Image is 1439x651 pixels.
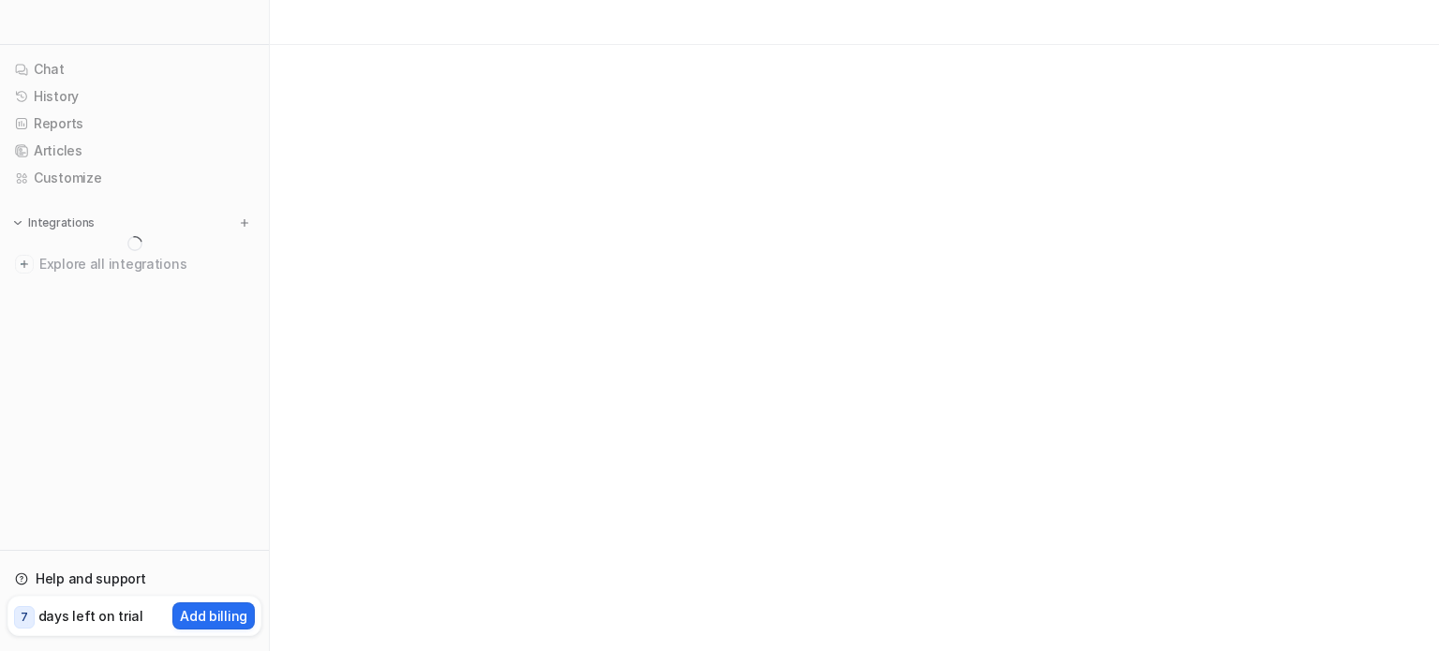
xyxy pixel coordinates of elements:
span: Explore all integrations [39,249,254,279]
button: Integrations [7,214,100,232]
p: 7 [21,609,28,626]
img: expand menu [11,216,24,229]
a: Customize [7,165,261,191]
p: days left on trial [38,606,143,626]
img: menu_add.svg [238,216,251,229]
a: Explore all integrations [7,251,261,277]
a: Reports [7,111,261,137]
a: Help and support [7,566,261,592]
img: explore all integrations [15,255,34,274]
p: Add billing [180,606,247,626]
a: Chat [7,56,261,82]
p: Integrations [28,215,95,230]
a: Articles [7,138,261,164]
button: Add billing [172,602,255,629]
a: History [7,83,261,110]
